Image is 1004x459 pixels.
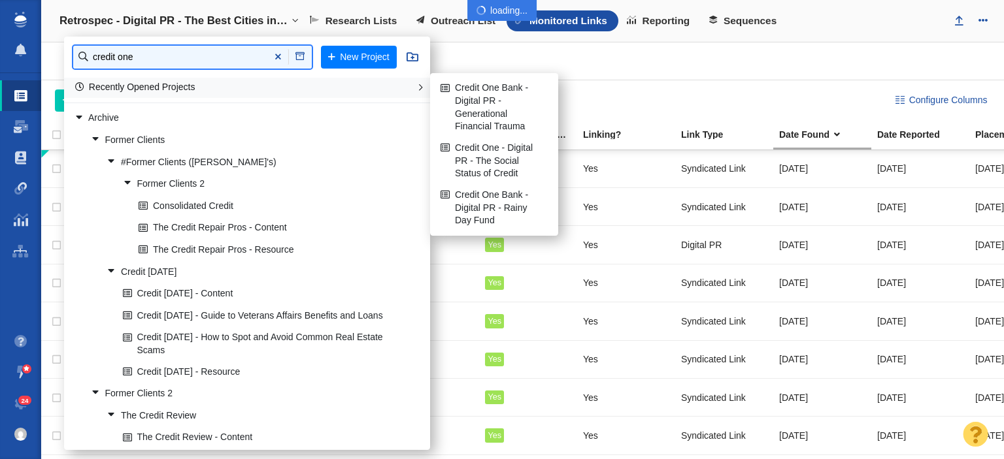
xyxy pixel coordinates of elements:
button: New Project [321,46,397,69]
a: Recently Opened Projects [75,82,195,92]
a: Consolidated Credit [135,196,403,216]
a: The Credit Review [103,405,403,426]
a: Credit One Bank - Digital PR - Rainy Day Fund [437,185,551,230]
a: Former Clients 2 [120,174,403,195]
a: The Credit Repair Pros - Content [135,218,403,238]
a: Archive [71,108,403,129]
a: Credit One - Digital PR - The Social Status of Credit [437,138,551,183]
a: Credit One Bank - Digital PR - Generational Financial Trauma [437,78,551,137]
a: The Credit Review - Content [120,428,403,448]
a: Former Clients 2 [88,384,403,404]
a: Credit [DATE] - How to Spot and Avoid Common Real Estate Scams [120,328,403,360]
a: Credit [DATE] - Content [120,284,403,304]
input: Find a Project [73,46,312,69]
a: The Credit Repair Pros - Resource [135,240,403,260]
a: Credit [DATE] - Guide to Veterans Affairs Benefits and Loans [120,306,403,326]
a: Former Clients [88,130,403,150]
a: Credit [DATE] - Resource [120,362,403,382]
a: Credit [DATE] [103,262,403,282]
a: #Former Clients ([PERSON_NAME]'s) [103,152,403,172]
